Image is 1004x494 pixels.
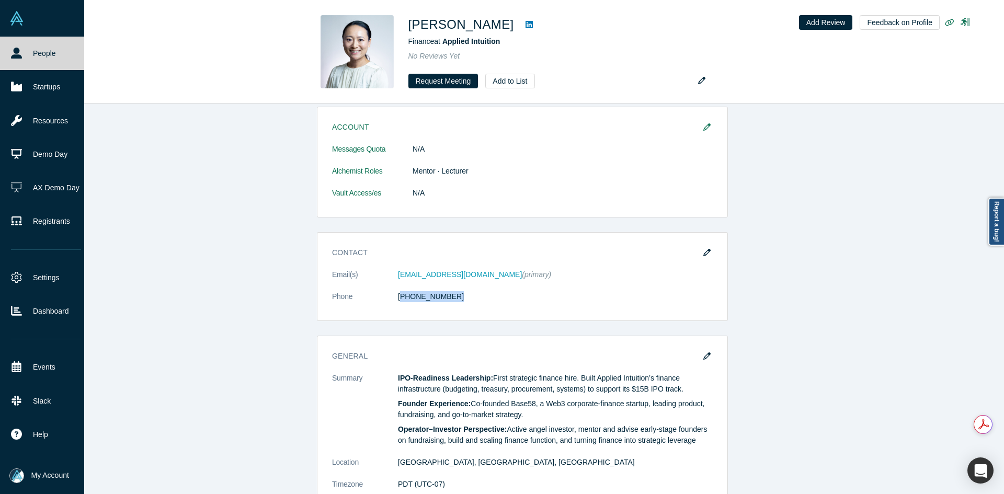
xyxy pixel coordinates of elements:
[442,37,500,45] a: Applied Intuition
[332,351,698,362] h3: General
[522,270,551,279] span: (primary)
[332,291,398,313] dt: Phone
[31,470,69,481] span: My Account
[332,247,698,258] h3: Contact
[332,457,398,479] dt: Location
[398,399,471,408] strong: Founder Experience:
[988,198,1004,246] a: Report a bug!
[9,468,24,483] img: Mia Scott's Account
[398,479,713,490] dd: PDT (UTC-07)
[33,429,48,440] span: Help
[332,144,413,166] dt: Messages Quota
[408,52,460,60] span: No Reviews Yet
[332,269,398,291] dt: Email(s)
[799,15,853,30] button: Add Review
[398,270,522,279] a: [EMAIL_ADDRESS][DOMAIN_NAME]
[408,37,500,45] span: Finance at
[398,292,464,301] a: [PHONE_NUMBER]
[408,15,514,34] h1: [PERSON_NAME]
[332,373,398,457] dt: Summary
[332,122,698,133] h3: Account
[413,166,713,177] dd: Mentor · Lecturer
[485,74,534,88] button: Add to List
[860,15,940,30] button: Feedback on Profile
[321,15,394,88] img: Sheng Zhong's Profile Image
[9,468,69,483] button: My Account
[398,457,713,468] dd: [GEOGRAPHIC_DATA], [GEOGRAPHIC_DATA], [GEOGRAPHIC_DATA]
[398,425,507,433] strong: Operator–Investor Perspective:
[332,166,413,188] dt: Alchemist Roles
[398,398,713,420] p: Co-founded Base58, a Web3 corporate-finance startup, leading product, fundraising, and go-to-mark...
[413,144,713,155] dd: N/A
[398,424,713,446] p: Active angel investor, mentor and advise early-stage founders on fundraising, build and scaling f...
[9,11,24,26] img: Alchemist Vault Logo
[413,188,713,199] dd: N/A
[398,373,713,395] p: First strategic finance hire. Built Applied Intuition’s finance infrastructure (budgeting, treasu...
[398,374,493,382] strong: IPO-Readiness Leadership:
[332,188,413,210] dt: Vault Access/es
[408,74,478,88] button: Request Meeting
